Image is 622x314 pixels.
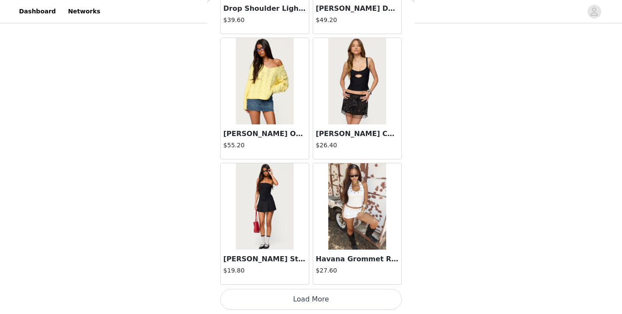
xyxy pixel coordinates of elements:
[328,38,386,124] img: Karin Cut Out Ribbed Tank Top
[14,2,61,21] a: Dashboard
[316,3,399,14] h3: [PERSON_NAME] Denim Mini Skirt
[328,163,386,250] img: Havana Grommet Ribbed Foldover Mini Skort
[223,266,306,275] h4: $19.80
[316,141,399,150] h4: $26.40
[223,254,306,264] h3: [PERSON_NAME] Strapless Flared Romper
[316,254,399,264] h3: Havana Grommet Ribbed Foldover Mini Skort
[236,38,293,124] img: Inga Oversized Cable Knit Sweater
[316,129,399,139] h3: [PERSON_NAME] Cut Out Ribbed Tank Top
[236,163,293,250] img: Evonna Strapless Flared Romper
[220,289,402,310] button: Load More
[223,129,306,139] h3: [PERSON_NAME] Oversized Cable Knit Sweater
[590,5,598,19] div: avatar
[316,266,399,275] h4: $27.60
[223,141,306,150] h4: $55.20
[223,16,306,25] h4: $39.60
[316,16,399,25] h4: $49.20
[223,3,306,14] h3: Drop Shoulder Light Knit Sweater
[63,2,105,21] a: Networks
